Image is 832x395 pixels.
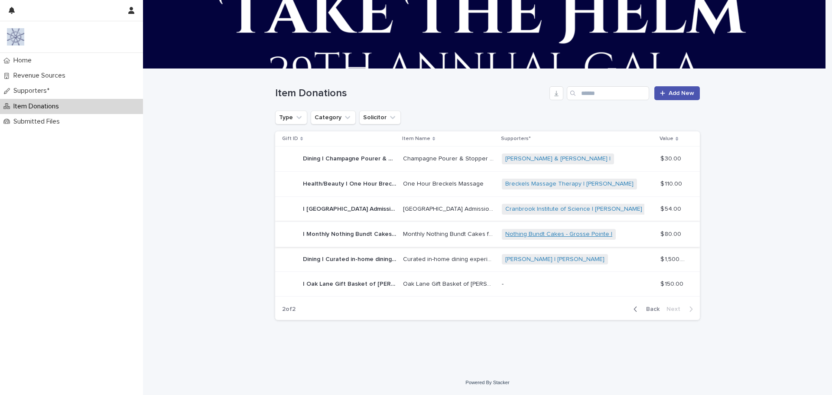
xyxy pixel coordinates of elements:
[275,222,700,247] tr: | Monthly Nothing Bundt Cakes for One Year | 80| Monthly Nothing Bundt Cakes for One Year | 80 Mo...
[465,380,509,385] a: Powered By Stacker
[660,134,673,144] p: Value
[403,279,497,288] p: Oak Lane Gift Basket of Lemon Ginger Products
[303,204,398,213] p: | Cranbrook Art Museum & Cranbrook Institute of Science Admission Passes | 54
[359,111,401,124] button: Solicitor
[10,72,72,80] p: Revenue Sources
[660,279,685,288] p: $ 150.00
[303,279,398,288] p: | Oak Lane Gift Basket of Lemon Ginger Products | 150
[660,229,683,238] p: $ 80.00
[403,179,485,188] p: One Hour Breckels Massage
[567,86,649,100] input: Search
[403,153,497,163] p: Champagne Pourer & Stopper with Cocktail Napkins
[660,204,683,213] p: $ 54.00
[669,90,694,96] span: Add New
[10,118,67,126] p: Submitted Files
[10,102,66,111] p: Item Donations
[641,306,660,312] span: Back
[303,254,398,263] p: Dining | Curated in-home dining experience for 10 with Chef Robby Kempton | 1500
[403,204,497,213] p: Cranbrook Art Museum & Cranbrook Institute of Science Admission Passes
[303,179,398,188] p: Health/Beauty | One Hour Breckels Massage | 110
[505,256,604,263] a: [PERSON_NAME] | [PERSON_NAME]
[303,229,398,238] p: | Monthly Nothing Bundt Cakes for One Year | 80
[403,229,497,238] p: Monthly Nothing Bundt Cakes for One Year
[501,134,531,144] p: Supporters*
[10,87,56,95] p: Supporters*
[663,305,700,313] button: Next
[275,87,546,100] h1: Item Donations
[502,281,653,288] p: -
[275,147,700,172] tr: Dining | Champagne Pourer & Stopper with Cocktail Napkins | 30Dining | Champagne Pourer & Stopper...
[505,155,611,163] a: [PERSON_NAME] & [PERSON_NAME] |
[660,179,684,188] p: $ 110.00
[505,180,634,188] a: Breckels Massage Therapy | [PERSON_NAME]
[282,134,298,144] p: Gift ID
[403,254,497,263] p: Curated in-home dining experience for 10 with Chef Robby Kempton
[311,111,356,124] button: Category
[275,299,302,320] p: 2 of 2
[654,86,700,100] a: Add New
[275,111,307,124] button: Type
[7,28,24,46] img: 9nJvCigXQD6Aux1Mxhwl
[275,272,700,297] tr: | Oak Lane Gift Basket of [PERSON_NAME] Products | 150| Oak Lane Gift Basket of [PERSON_NAME] Pro...
[505,231,612,238] a: Nothing Bundt Cakes - Grosse Pointe |
[303,153,398,163] p: Dining | Champagne Pourer & Stopper with Cocktail Napkins | 30
[10,56,39,65] p: Home
[275,172,700,197] tr: Health/Beauty | One Hour Breckels Massage | 110Health/Beauty | One Hour Breckels Massage | 110 On...
[627,305,663,313] button: Back
[505,206,642,213] a: Cranbrook Institute of Science | [PERSON_NAME]
[660,153,683,163] p: $ 30.00
[402,134,430,144] p: Item Name
[666,306,686,312] span: Next
[275,196,700,222] tr: | [GEOGRAPHIC_DATA] Admission Passes | 54| [GEOGRAPHIC_DATA] Admission Passes | 54 [GEOGRAPHIC_DA...
[660,254,688,263] p: $ 1,500.00
[275,247,700,272] tr: Dining | Curated in-home dining experience for 10 with Chef [PERSON_NAME] | 1500Dining | Curated ...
